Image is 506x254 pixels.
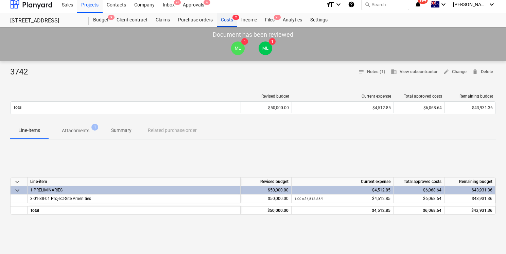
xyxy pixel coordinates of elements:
a: Claims [152,13,174,27]
i: notifications [415,0,421,9]
span: edit [443,69,449,75]
div: $6,068.64 [394,102,444,113]
span: Change [443,68,467,76]
div: $50,000.00 [241,102,292,113]
i: Knowledge base [348,0,355,9]
i: keyboard_arrow_down [488,0,496,9]
div: $6,068.64 [394,206,444,214]
p: Document has been reviewed [213,31,293,39]
button: Change [440,67,469,77]
span: [PERSON_NAME] [453,2,487,7]
div: Matt Lebon [259,41,272,55]
iframe: Chat Widget [472,221,506,254]
span: $6,068.64 [423,196,441,201]
div: Total [28,206,241,214]
a: Files9+ [261,13,279,27]
span: ML [235,46,241,51]
a: Client contract [112,13,152,27]
a: Settings [306,13,332,27]
div: 3742 [10,67,33,78]
i: format_size [326,0,334,9]
p: Summary [111,127,132,134]
a: Analytics [279,13,306,27]
i: keyboard_arrow_down [439,0,448,9]
div: Remaining budget [444,177,495,186]
span: Delete [472,68,493,76]
p: Total [13,105,22,111]
div: Total approved costs [397,94,442,99]
div: Line-item [28,177,241,186]
div: Revised budget [244,94,289,99]
a: Budget9 [89,13,112,27]
span: notes [358,69,364,75]
span: 9+ [274,15,281,20]
span: 9 [108,15,115,20]
div: Costs [217,13,237,27]
p: Line-items [18,127,40,134]
p: Attachments [62,127,89,134]
div: Files [261,13,279,27]
small: 1.00 × $4,512.85 / 1 [294,197,324,201]
div: $4,512.85 [295,105,391,110]
span: delete [472,69,478,75]
div: $43,931.36 [444,206,495,214]
span: keyboard_arrow_down [13,178,21,186]
div: $50,000.00 [241,206,292,214]
div: Current expense [295,94,391,99]
span: Notes (1) [358,68,385,76]
span: View subcontractor [391,68,438,76]
button: View subcontractor [388,67,440,77]
div: $4,512.85 [294,194,390,203]
div: Total approved costs [394,177,444,186]
div: Revised budget [241,177,292,186]
div: $6,068.64 [394,186,444,194]
div: $50,000.00 [241,186,292,194]
span: ML [262,46,269,51]
div: Remaining budget [448,94,493,99]
button: Delete [469,67,496,77]
div: Budget [89,13,112,27]
button: Notes (1) [355,67,388,77]
div: 1 PRELIMINARIES [30,186,238,194]
a: Costs2 [217,13,237,27]
div: $4,512.85 [294,206,390,215]
span: business [391,69,397,75]
div: [STREET_ADDRESS] [10,17,81,24]
div: Matt Lebon [231,41,245,55]
a: Purchase orders [174,13,217,27]
div: Current expense [292,177,394,186]
span: 3-01-38-01 Project-Site Amenities [30,196,91,201]
span: $43,931.36 [472,196,492,201]
span: 1 [269,38,276,45]
span: 2 [232,15,239,20]
div: $4,512.85 [294,186,390,194]
div: $43,931.36 [444,186,495,194]
i: keyboard_arrow_down [334,0,343,9]
div: $50,000.00 [241,194,292,203]
a: Income [237,13,261,27]
span: $43,931.36 [472,105,493,110]
span: 1 [91,124,98,131]
span: 1 [241,38,248,45]
span: search [365,2,370,7]
span: keyboard_arrow_down [13,186,21,194]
